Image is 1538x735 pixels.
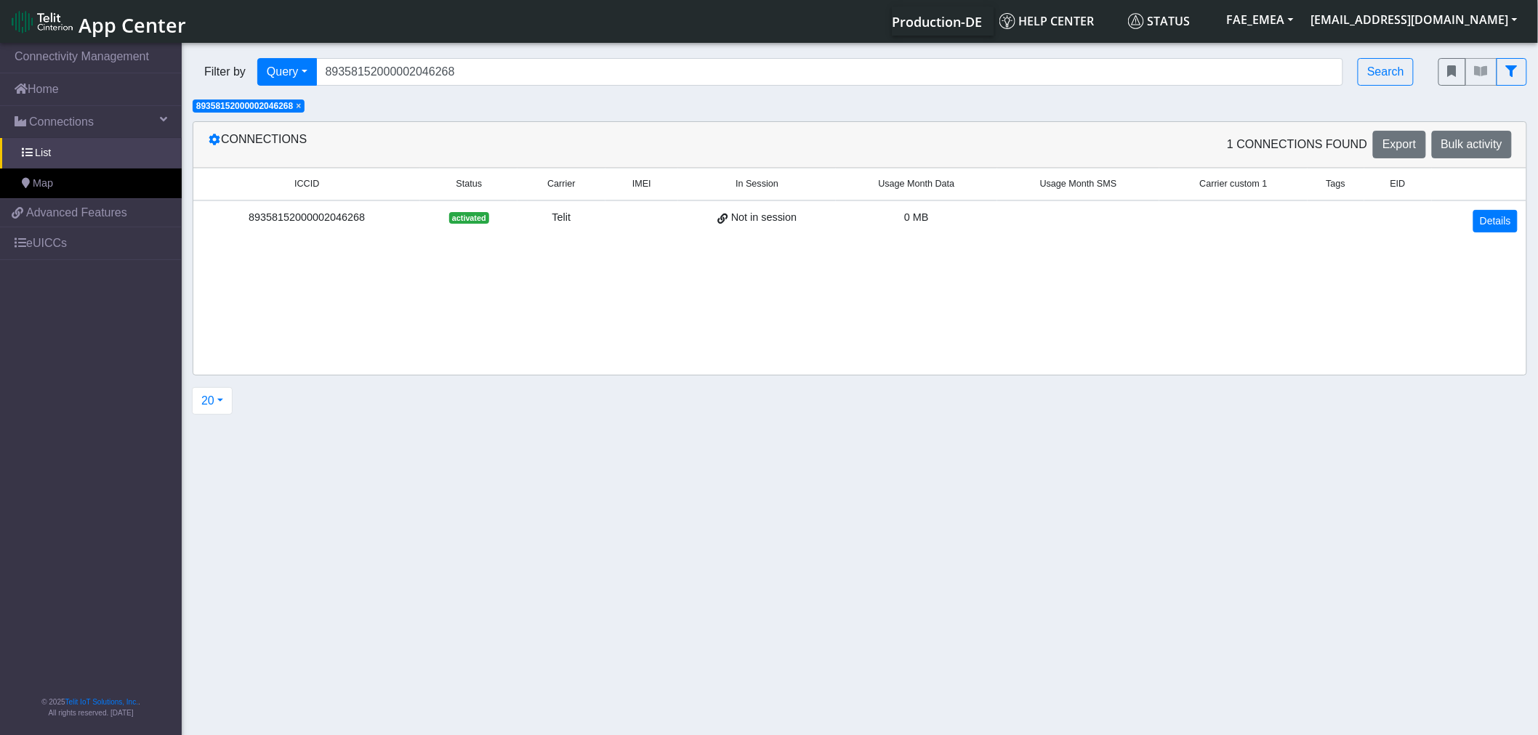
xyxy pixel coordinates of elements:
[1473,210,1518,232] a: Details
[78,12,186,38] span: App Center
[879,177,955,191] span: Usage Month Data
[296,102,301,110] button: Close
[294,177,319,191] span: ICCID
[26,204,127,222] span: Advanced Features
[202,210,411,226] div: 89358152000002046268
[1382,138,1416,150] span: Export
[1218,7,1303,33] button: FAE_EMEA
[12,6,184,37] a: App Center
[1438,58,1527,86] div: fitlers menu
[65,698,138,706] a: Telit IoT Solutions, Inc.
[1128,13,1191,29] span: Status
[736,177,778,191] span: In Session
[193,63,257,81] span: Filter by
[1128,13,1144,29] img: status.svg
[1432,131,1512,158] button: Bulk activity
[33,176,53,192] span: Map
[316,58,1344,86] input: Search...
[999,13,1095,29] span: Help center
[994,7,1122,36] a: Help center
[893,13,983,31] span: Production-DE
[904,211,929,223] span: 0 MB
[892,7,982,36] a: Your current platform instance
[29,113,94,131] span: Connections
[632,177,651,191] span: IMEI
[547,177,575,191] span: Carrier
[449,212,489,224] span: activated
[1441,138,1502,150] span: Bulk activity
[257,58,317,86] button: Query
[1227,136,1367,153] span: 1 Connections found
[1373,131,1425,158] button: Export
[12,10,73,33] img: logo-telit-cinterion-gw-new.png
[1303,7,1526,33] button: [EMAIL_ADDRESS][DOMAIN_NAME]
[296,101,301,111] span: ×
[1390,177,1406,191] span: EID
[192,387,233,415] button: 20
[197,131,860,158] div: Connections
[526,210,596,226] div: Telit
[1122,7,1218,36] a: Status
[731,210,797,226] span: Not in session
[35,145,51,161] span: List
[1326,177,1346,191] span: Tags
[1200,177,1268,191] span: Carrier custom 1
[999,13,1015,29] img: knowledge.svg
[456,177,483,191] span: Status
[1040,177,1117,191] span: Usage Month SMS
[196,101,293,111] span: 89358152000002046268
[1358,58,1414,86] button: Search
